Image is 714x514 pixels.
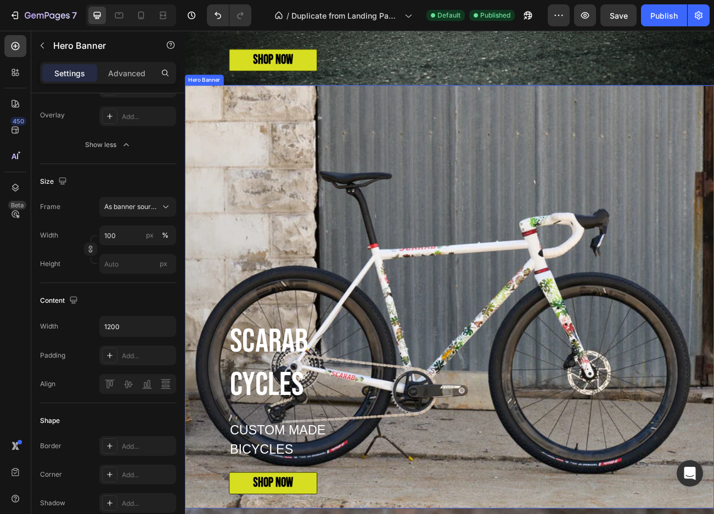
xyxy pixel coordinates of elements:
p: 7 [72,9,77,22]
p: Settings [54,67,85,79]
div: Width [40,321,58,331]
button: % [143,229,156,242]
button: Show less [40,135,176,155]
div: Overlay [40,110,65,120]
p: Hero Banner [53,39,147,52]
span: / [286,10,289,21]
label: Width [40,230,58,240]
p: Advanced [108,67,145,79]
div: Add... [122,442,173,451]
div: Undo/Redo [207,4,251,26]
div: Align [40,379,55,389]
span: Default [437,10,460,20]
div: Add... [122,112,173,122]
button: As banner source [99,197,176,217]
div: Content [40,293,80,308]
div: Add... [122,499,173,509]
div: Shadow [40,498,65,508]
div: Padding [40,351,65,360]
button: 7 [4,4,82,26]
div: Publish [650,10,678,21]
div: Corner [40,470,62,479]
div: Beta [8,201,26,210]
div: 450 [10,117,26,126]
span: Duplicate from Landing Page - [DATE] 12:32:01 [291,10,400,21]
div: Open Intercom Messenger [677,460,703,487]
span: As banner source [104,202,158,212]
div: Hero Banner [2,57,46,66]
div: Add... [122,351,173,361]
div: Size [40,174,69,189]
label: Height [40,259,60,269]
input: px% [99,225,176,245]
div: Show less [85,139,132,150]
span: px [160,259,167,268]
span: Published [480,10,510,20]
div: % [162,230,168,240]
button: Publish [641,4,687,26]
button: px [159,229,172,242]
iframe: Design area [185,31,714,514]
div: px [146,230,154,240]
input: px [99,254,176,274]
button: Save [600,4,637,26]
input: Auto [100,317,176,336]
div: Add... [122,470,173,480]
div: Border [40,441,61,451]
div: Shape [40,416,60,426]
span: Save [610,11,628,20]
label: Frame [40,202,60,212]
